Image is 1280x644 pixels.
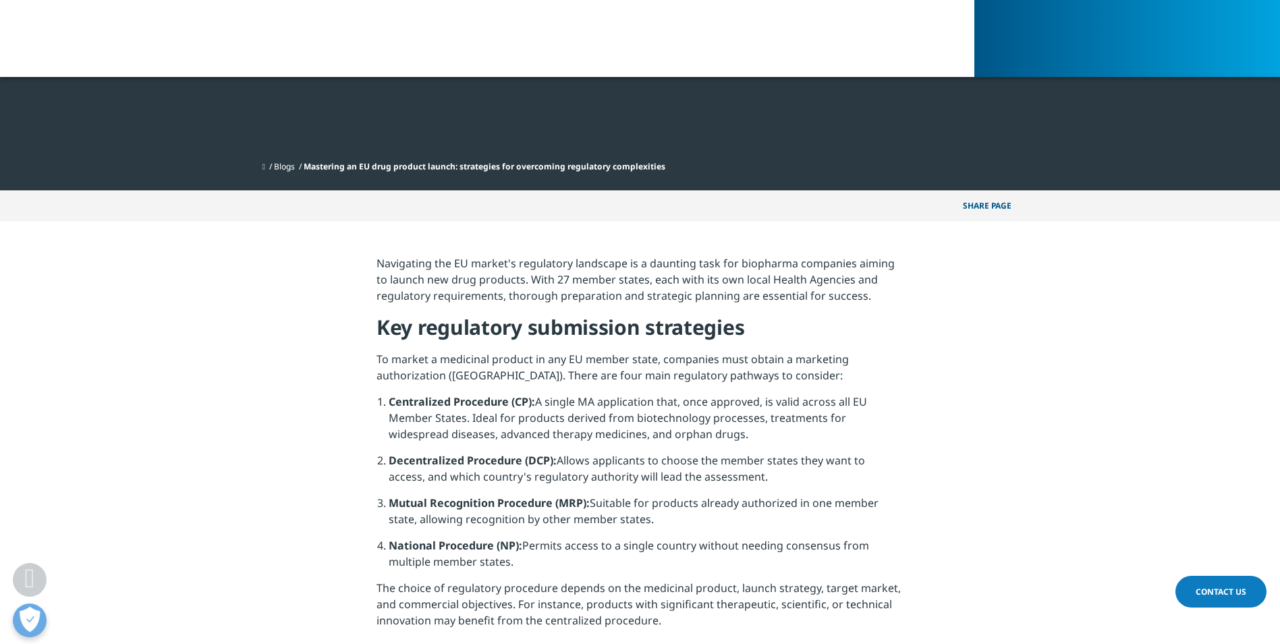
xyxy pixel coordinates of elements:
[377,314,903,351] h4: Key regulatory submission strategies
[377,580,903,639] p: The choice of regulatory procedure depends on the medicinal product, launch strategy, target mark...
[953,190,1038,221] button: Share PAGEShare PAGE
[389,394,535,409] strong: Centralized Procedure (CP):
[304,161,665,172] span: Mastering an EU drug product launch: strategies for overcoming regulatory complexities
[389,394,903,452] li: A single MA application that, once approved, is valid across all EU Member States. Ideal for prod...
[274,161,295,172] a: Blogs
[377,351,903,394] p: To market a medicinal product in any EU member state, companies must obtain a marketing authoriza...
[389,495,903,537] li: Suitable for products already authorized in one member state, allowing recognition by other membe...
[377,255,903,314] p: Navigating the EU market's regulatory landscape is a daunting task for biopharma companies aiming...
[1196,586,1246,597] span: Contact Us
[13,603,47,637] button: Open Preferences
[389,538,522,553] strong: National Procedure (NP):
[389,452,903,495] li: Allows applicants to choose the member states they want to access, and which country's regulatory...
[389,537,903,580] li: Permits access to a single country without needing consensus from multiple member states.
[1175,576,1267,608] a: Contact Us
[953,190,1038,221] p: Share PAGE
[389,495,590,510] strong: Mutual Recognition Procedure (MRP):
[389,453,557,468] strong: Decentralized Procedure (DCP):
